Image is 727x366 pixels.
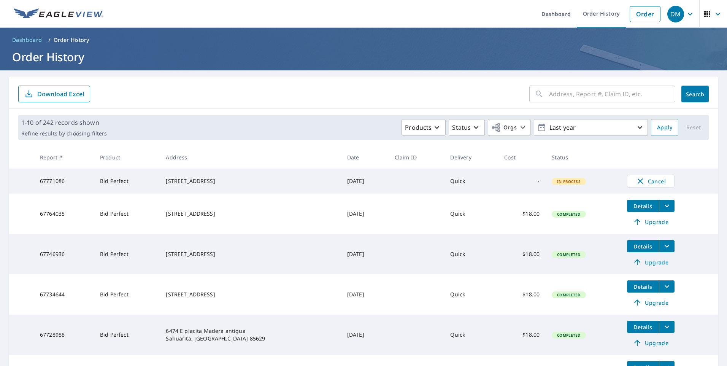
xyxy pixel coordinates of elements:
td: $18.00 [498,234,546,274]
td: 67771086 [34,169,94,194]
button: Download Excel [18,86,90,102]
div: [STREET_ADDRESS] [166,210,335,218]
button: Status [449,119,485,136]
td: Quick [444,234,498,274]
td: 67764035 [34,194,94,234]
p: Products [405,123,432,132]
a: Upgrade [627,296,675,309]
div: [STREET_ADDRESS] [166,291,335,298]
button: Last year [534,119,648,136]
span: Details [632,243,654,250]
span: In Process [552,179,585,184]
button: Orgs [488,119,531,136]
button: filesDropdownBtn-67728988 [659,321,675,333]
div: [STREET_ADDRESS] [166,250,335,258]
td: [DATE] [341,274,389,315]
button: detailsBtn-67764035 [627,200,659,212]
p: Download Excel [37,90,84,98]
span: Completed [552,212,585,217]
span: Details [632,323,654,331]
button: filesDropdownBtn-67746936 [659,240,675,252]
td: [DATE] [341,315,389,355]
span: Details [632,202,654,210]
span: Dashboard [12,36,42,44]
span: Search [687,91,703,98]
td: Bid Perfect [94,274,160,315]
p: Refine results by choosing filters [21,130,107,137]
img: EV Logo [14,8,103,20]
th: Address [160,146,341,169]
td: Bid Perfect [94,234,160,274]
h1: Order History [9,49,718,65]
a: Upgrade [627,216,675,228]
td: Bid Perfect [94,169,160,194]
span: Cancel [635,177,667,186]
p: 1-10 of 242 records shown [21,118,107,127]
span: Orgs [491,123,517,132]
th: Cost [498,146,546,169]
span: Upgrade [632,298,670,307]
td: Quick [444,194,498,234]
button: filesDropdownBtn-67764035 [659,200,675,212]
p: Last year [546,121,635,134]
div: 6474 E placita Madera antigua Sahuarita, [GEOGRAPHIC_DATA] 85629 [166,327,335,342]
li: / [48,35,51,45]
button: detailsBtn-67728988 [627,321,659,333]
th: Date [341,146,389,169]
td: Quick [444,169,498,194]
div: DM [667,6,684,22]
a: Upgrade [627,256,675,268]
span: Upgrade [632,258,670,267]
td: $18.00 [498,274,546,315]
span: Completed [552,252,585,257]
span: Upgrade [632,217,670,226]
button: filesDropdownBtn-67734644 [659,280,675,293]
a: Upgrade [627,337,675,349]
button: Cancel [627,175,675,188]
th: Report # [34,146,94,169]
span: Completed [552,333,585,338]
span: Completed [552,292,585,298]
div: [STREET_ADDRESS] [166,177,335,185]
td: [DATE] [341,169,389,194]
td: [DATE] [341,194,389,234]
td: [DATE] [341,234,389,274]
td: Quick [444,315,498,355]
td: $18.00 [498,194,546,234]
td: 67728988 [34,315,94,355]
input: Address, Report #, Claim ID, etc. [549,83,675,105]
span: Details [632,283,654,290]
td: Quick [444,274,498,315]
button: detailsBtn-67734644 [627,280,659,293]
th: Delivery [444,146,498,169]
td: 67746936 [34,234,94,274]
td: Bid Perfect [94,194,160,234]
span: Upgrade [632,338,670,347]
td: 67734644 [34,274,94,315]
td: Bid Perfect [94,315,160,355]
span: Apply [657,123,672,132]
th: Status [546,146,621,169]
p: Status [452,123,471,132]
button: Products [402,119,446,136]
button: detailsBtn-67746936 [627,240,659,252]
a: Order [630,6,660,22]
th: Product [94,146,160,169]
p: Order History [54,36,89,44]
td: - [498,169,546,194]
nav: breadcrumb [9,34,718,46]
td: $18.00 [498,315,546,355]
th: Claim ID [389,146,444,169]
button: Apply [651,119,678,136]
a: Dashboard [9,34,45,46]
button: Search [681,86,709,102]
